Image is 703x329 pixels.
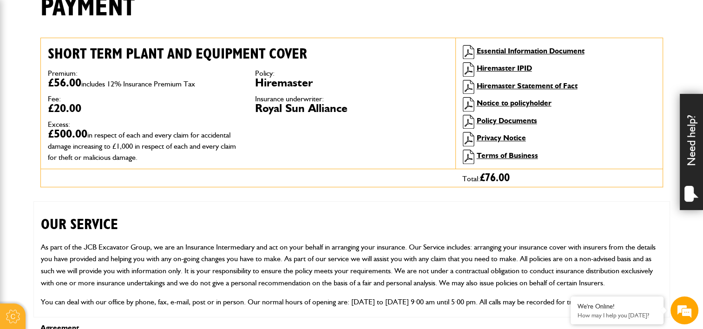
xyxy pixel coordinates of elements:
[48,77,241,88] dd: £56.00
[81,79,195,88] span: includes 12% Insurance Premium Tax
[48,70,241,77] dt: Premium:
[477,99,552,107] a: Notice to policyholder
[41,241,663,289] p: As part of the JCB Excavator Group, we are an Insurance Intermediary and act on your behalf in ar...
[12,86,170,106] input: Enter your last name
[255,103,448,114] dd: Royal Sun Alliance
[680,94,703,210] div: Need help?
[41,202,663,233] h2: OUR SERVICE
[48,45,448,63] h2: Short term plant and equipment cover
[16,52,39,65] img: d_20077148190_company_1631870298795_20077148190
[12,168,170,250] textarea: Type your message and hit 'Enter'
[477,151,538,160] a: Terms of Business
[41,296,663,308] p: You can deal with our office by phone, fax, e-mail, post or in person. Our normal hours of openin...
[477,46,585,55] a: Essential Information Document
[48,128,241,162] dd: £500.00
[477,133,526,142] a: Privacy Notice
[48,131,236,162] span: in respect of each and every claim for accidental damage increasing to £1,000 in respect of each ...
[477,116,537,125] a: Policy Documents
[48,95,241,103] dt: Fee:
[477,81,578,90] a: Hiremaster Statement of Fact
[48,121,241,128] dt: Excess:
[48,103,241,114] dd: £20.00
[480,172,510,184] span: £
[578,312,657,319] p: How may I help you today?
[12,113,170,134] input: Enter your email address
[126,258,169,270] em: Start Chat
[255,70,448,77] dt: Policy:
[477,64,532,72] a: Hiremaster IPID
[152,5,175,27] div: Minimize live chat window
[455,169,663,187] div: Total:
[12,141,170,161] input: Enter your phone number
[255,77,448,88] dd: Hiremaster
[48,52,156,64] div: Chat with us now
[485,172,510,184] span: 76.00
[255,95,448,103] dt: Insurance underwriter:
[578,303,657,310] div: We're Online!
